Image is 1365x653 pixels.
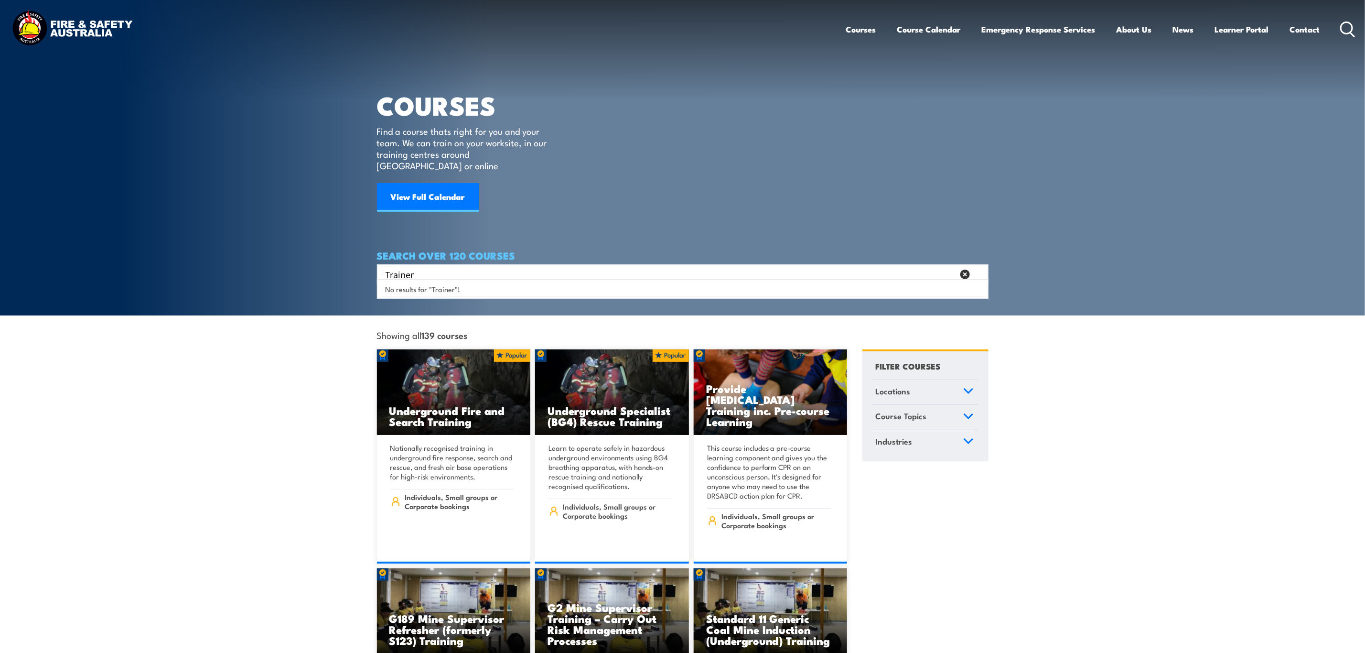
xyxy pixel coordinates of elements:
p: Nationally recognised training in underground fire response, search and rescue, and fresh air bas... [390,443,515,481]
a: Provide [MEDICAL_DATA] Training inc. Pre-course Learning [694,349,848,435]
span: No results for "Trainer"! [385,284,460,294]
h4: FILTER COURSES [876,359,941,372]
a: Emergency Response Services [982,17,1096,42]
h1: COURSES [377,94,561,116]
a: Course Topics [871,405,978,430]
input: Search input [386,267,954,282]
p: Find a course thats right for you and your team. We can train on your worksite, in our training c... [377,125,551,171]
h3: Underground Specialist (BG4) Rescue Training [548,405,677,427]
a: Locations [871,380,978,405]
h4: SEARCH OVER 120 COURSES [377,250,989,261]
img: Underground mine rescue [377,349,531,435]
span: Locations [876,385,911,398]
h3: Provide [MEDICAL_DATA] Training inc. Pre-course Learning [706,383,835,427]
a: Underground Fire and Search Training [377,349,531,435]
form: Search form [387,268,956,281]
span: Individuals, Small groups or Corporate bookings [563,502,673,520]
a: Contact [1290,17,1320,42]
h3: Underground Fire and Search Training [389,405,518,427]
a: Courses [846,17,876,42]
span: Individuals, Small groups or Corporate bookings [405,492,514,511]
h3: G2 Mine Supervisor Training – Carry Out Risk Management Processes [548,602,677,646]
a: About Us [1117,17,1152,42]
a: News [1173,17,1194,42]
span: Course Topics [876,410,927,423]
img: Low Voltage Rescue and Provide CPR [694,349,848,435]
button: Search magnifier button [972,268,985,281]
p: Learn to operate safely in hazardous underground environments using BG4 breathing apparatus, with... [548,443,673,491]
span: Industries [876,435,913,448]
img: Underground mine rescue [535,349,689,435]
span: Showing all [377,330,468,340]
a: Learner Portal [1215,17,1269,42]
a: Course Calendar [897,17,961,42]
strong: 139 courses [422,328,468,341]
a: Underground Specialist (BG4) Rescue Training [535,349,689,435]
span: Individuals, Small groups or Corporate bookings [721,512,831,530]
a: View Full Calendar [377,183,479,212]
a: Industries [871,430,978,455]
h3: Standard 11 Generic Coal Mine Induction (Underground) Training [706,613,835,646]
p: This course includes a pre-course learning component and gives you the confidence to perform CPR ... [707,443,831,501]
h3: G189 Mine Supervisor Refresher (formerly S123) Training [389,613,518,646]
